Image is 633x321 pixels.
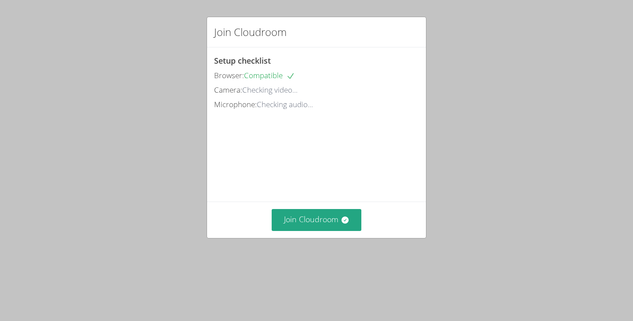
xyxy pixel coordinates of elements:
[214,99,257,109] span: Microphone:
[242,85,298,95] span: Checking video...
[214,85,242,95] span: Camera:
[214,70,244,80] span: Browser:
[214,55,271,66] span: Setup checklist
[244,70,295,80] span: Compatible
[272,209,362,231] button: Join Cloudroom
[257,99,313,109] span: Checking audio...
[214,24,287,40] h2: Join Cloudroom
